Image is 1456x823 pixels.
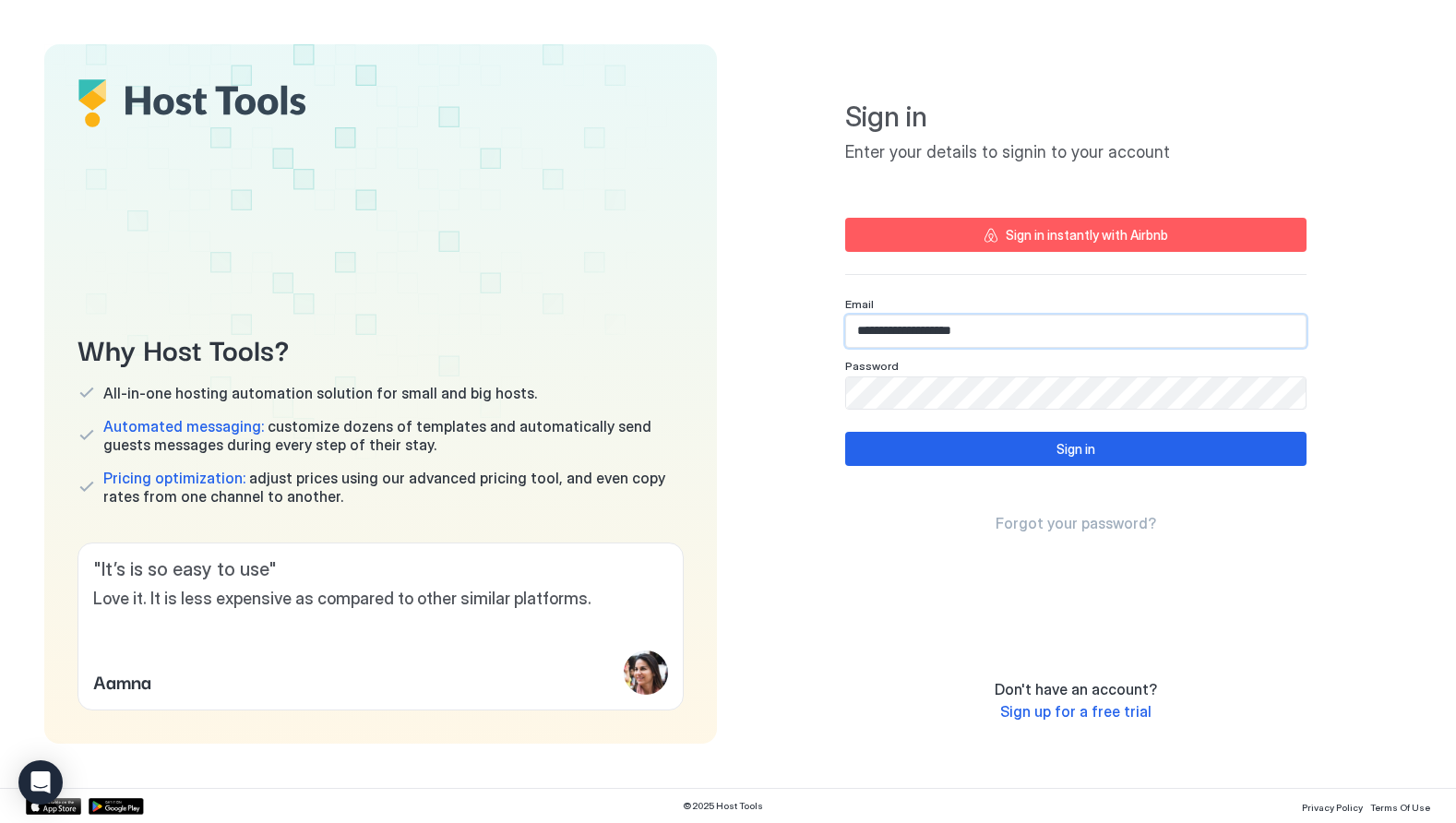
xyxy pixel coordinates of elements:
input: Input Field [846,377,1306,409]
div: Sign in instantly with Airbnb [1006,225,1168,245]
span: Sign in [845,100,1307,135]
span: Privacy Policy [1302,802,1363,813]
div: profile [624,650,668,695]
a: App Store [26,798,81,815]
span: Love it. It is less expensive as compared to other similar platforms. [93,589,668,610]
a: Google Play Store [89,798,144,815]
span: Automated messaging: [103,417,264,435]
span: Sign up for a free trial [1000,702,1152,721]
span: Don't have an account? [995,680,1157,698]
span: adjust prices using our advanced pricing tool, and even copy rates from one channel to another. [103,469,684,506]
a: Sign up for a free trial [1000,702,1152,722]
span: Enter your details to signin to your account [845,142,1307,163]
span: customize dozens of templates and automatically send guests messages during every step of their s... [103,417,684,454]
span: Forgot your password? [996,514,1156,532]
span: " It’s is so easy to use " [93,558,668,581]
span: © 2025 Host Tools [683,800,763,812]
div: Open Intercom Messenger [18,760,63,805]
a: Forgot your password? [996,514,1156,533]
button: Sign in instantly with Airbnb [845,218,1307,252]
span: Aamna [93,667,151,695]
a: Privacy Policy [1302,796,1363,816]
span: Pricing optimization: [103,469,245,487]
span: All-in-one hosting automation solution for small and big hosts. [103,384,537,402]
span: Terms Of Use [1370,802,1430,813]
input: Input Field [846,316,1306,347]
span: Why Host Tools? [78,328,684,369]
a: Terms Of Use [1370,796,1430,816]
span: Password [845,359,899,373]
div: Sign in [1056,439,1095,459]
span: Email [845,297,874,311]
button: Sign in [845,432,1307,466]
